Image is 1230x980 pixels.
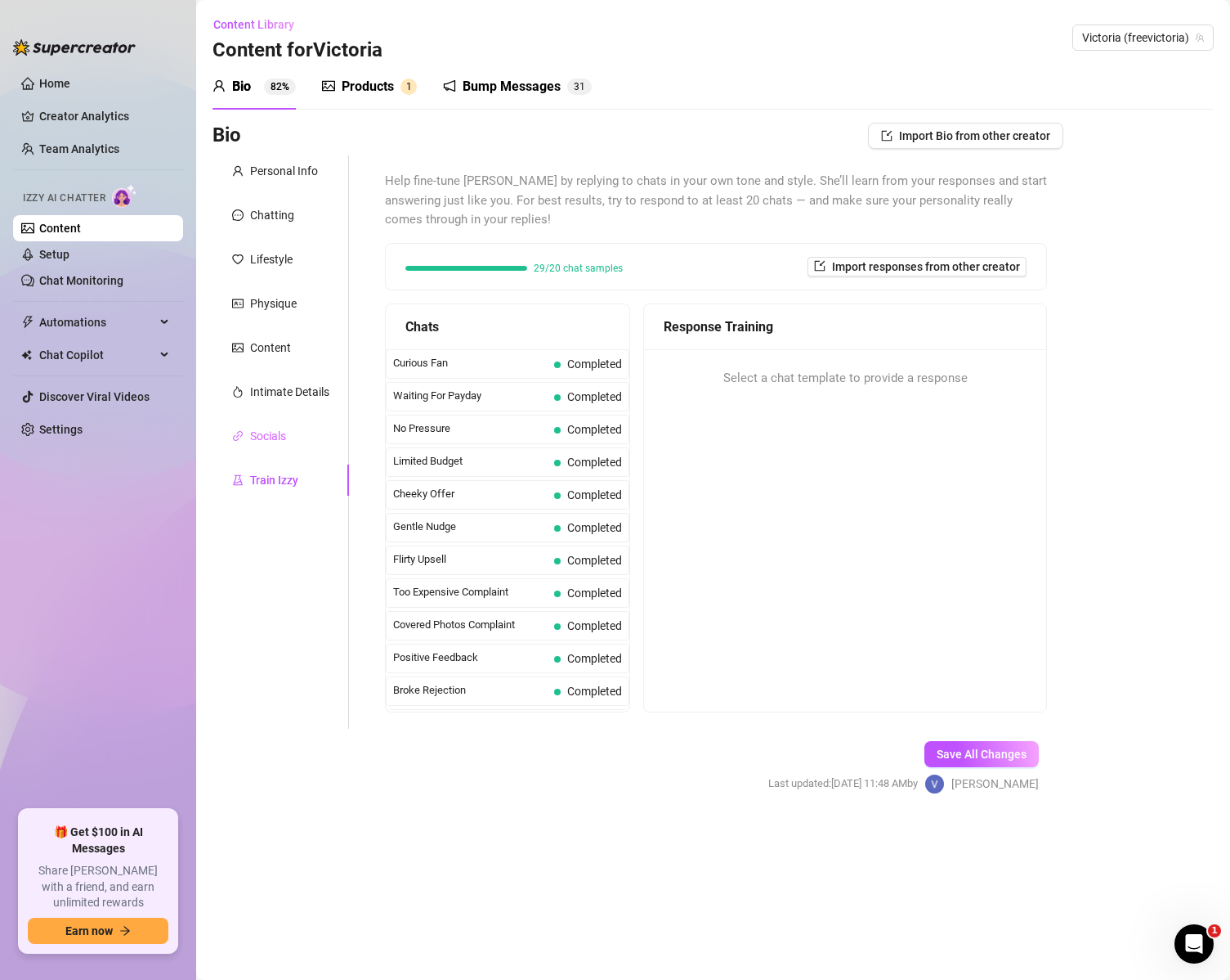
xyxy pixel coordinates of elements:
[899,129,1050,142] span: Import Bio from other creator
[65,924,113,937] span: Earn now
[1082,25,1204,50] span: Victoria (freevictoria)
[393,617,548,633] span: Covered Photos Complaint
[212,11,307,38] button: Content Library
[567,390,622,403] span: Completed
[212,123,241,149] h3: Bio
[868,123,1063,149] button: Import Bio from other creator
[832,260,1020,273] span: Import responses from other creator
[1195,33,1205,43] span: team
[28,825,168,856] span: 🎁 Get $100 in AI Messages
[443,79,456,92] span: notification
[23,191,105,206] span: Izzy AI Chatter
[39,342,155,368] span: Chat Copilot
[250,294,297,312] div: Physique
[567,554,622,567] span: Completed
[119,925,131,937] span: arrow-right
[393,486,548,502] span: Cheeky Offer
[232,254,244,265] span: heart
[232,209,244,221] span: message
[28,918,168,944] button: Earn nowarrow-right
[393,551,548,568] span: Flirty Upsell
[21,349,32,361] img: Chat Copilot
[232,77,251,97] div: Bio
[28,863,168,911] span: Share [PERSON_NAME] with a friend, and earn unlimited rewards
[39,248,69,261] a: Setup
[250,427,286,445] div: Socials
[393,453,548,470] span: Limited Budget
[39,423,83,436] a: Settings
[213,18,294,31] span: Content Library
[232,474,244,486] span: experiment
[567,619,622,632] span: Completed
[39,222,81,235] a: Content
[579,81,585,92] span: 1
[393,584,548,600] span: Too Expensive Complaint
[405,317,439,337] span: Chats
[567,456,622,469] span: Completed
[212,79,226,92] span: user
[567,79,592,95] sup: 31
[232,430,244,442] span: link
[393,650,548,666] span: Positive Feedback
[21,316,34,329] span: thunderbolt
[250,162,318,180] div: Personal Info
[406,81,412,92] span: 1
[768,775,918,792] span: Last updated: [DATE] 11:48 AM by
[385,172,1047,230] span: Help fine-tune [PERSON_NAME] by replying to chats in your own tone and style. She’ll learn from y...
[951,775,1039,793] span: [PERSON_NAME]
[567,685,622,698] span: Completed
[463,77,561,97] div: Bump Messages
[664,317,1026,337] div: Response Training
[393,682,548,699] span: Broke Rejection
[814,260,825,272] span: import
[567,488,622,501] span: Completed
[264,79,296,95] sup: 82%
[567,652,622,665] span: Completed
[232,342,244,353] span: picture
[567,521,622,534] span: Completed
[250,250,293,268] div: Lifestyle
[232,298,244,309] span: idcard
[250,206,294,224] div: Chatting
[925,775,944,793] img: Victoria Veauty
[250,471,298,489] div: Train Izzy
[232,386,244,398] span: fire
[112,184,137,208] img: AI Chatter
[39,274,123,287] a: Chat Monitoring
[39,103,170,129] a: Creator Analytics
[1174,924,1214,964] iframe: Intercom live chat
[574,81,579,92] span: 3
[393,519,548,535] span: Gentle Nudge
[723,369,968,389] span: Select a chat template to provide a response
[400,79,417,95] sup: 1
[393,355,548,371] span: Curious Fan
[13,39,136,56] img: logo-BBDzfeDw.svg
[250,383,329,401] div: Intimate Details
[39,390,150,403] a: Discover Viral Videos
[534,263,623,273] span: 29/20 chat samples
[39,77,70,90] a: Home
[807,257,1026,276] button: Import responses from other creator
[881,130,892,142] span: import
[212,38,382,64] h3: Content for Victoria
[250,339,291,357] div: Content
[232,165,244,177] span: user
[342,77,394,97] div: Products
[393,388,548,404] span: Waiting For Payday
[924,741,1039,767] button: Save All Changes
[393,420,548,437] span: No Pressure
[567,423,622,436] span: Completed
[567,587,622,600] span: Completed
[39,142,119,155] a: Team Analytics
[937,748,1026,761] span: Save All Changes
[567,357,622,371] span: Completed
[322,79,335,92] span: picture
[39,309,155,335] span: Automations
[1208,924,1221,937] span: 1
